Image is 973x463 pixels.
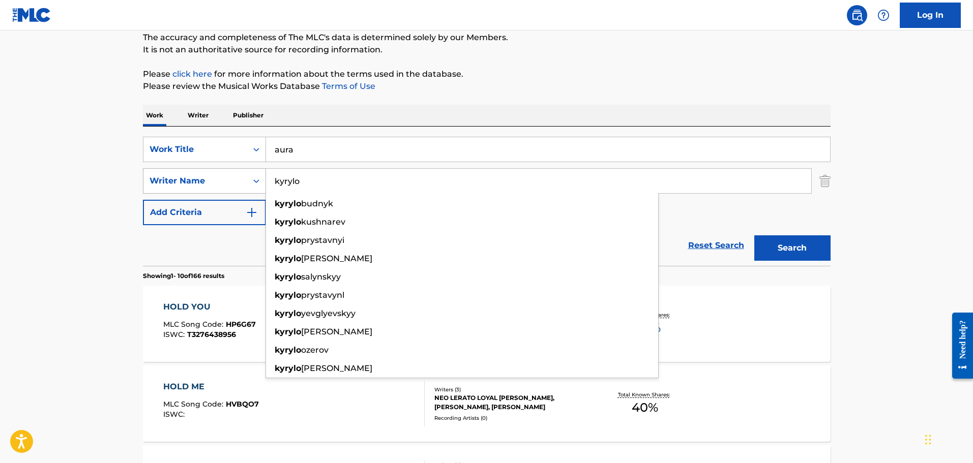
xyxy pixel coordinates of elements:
img: Delete Criterion [819,168,831,194]
strong: kyrylo [275,363,301,373]
div: Work Title [150,143,241,156]
strong: kyrylo [275,199,301,208]
div: HOLD ME [163,381,259,393]
p: Publisher [230,105,267,126]
strong: kyrylo [275,308,301,318]
iframe: Chat Widget [922,414,973,463]
strong: kyrylo [275,235,301,245]
a: HOLD MEMLC Song Code:HVBQO7ISWC:Writers (3)NEO LERATO LOYAL [PERSON_NAME], [PERSON_NAME], [PERSON... [143,365,831,442]
div: NEO LERATO LOYAL [PERSON_NAME], [PERSON_NAME], [PERSON_NAME] [434,393,588,412]
p: The accuracy and completeness of The MLC's data is determined solely by our Members. [143,32,831,44]
p: Total Known Shares: [618,391,672,398]
strong: kyrylo [275,290,301,300]
button: Search [754,235,831,261]
span: [PERSON_NAME] [301,363,372,373]
button: Add Criteria [143,200,266,225]
span: HVBQO7 [226,399,259,409]
div: Help [873,5,894,25]
a: Reset Search [683,234,749,257]
p: Please review the Musical Works Database [143,80,831,92]
a: Log In [900,3,961,28]
strong: kyrylo [275,254,301,263]
div: Writer Name [150,175,241,187]
strong: kyrylo [275,327,301,336]
a: HOLD YOUMLC Song Code:HP6G67ISWC:T3276438956Writers (1)[PERSON_NAME]Recording Artists (28)CRI, CR... [143,286,831,362]
iframe: Resource Center [945,304,973,386]
span: T3276438956 [187,330,236,339]
a: Public Search [847,5,867,25]
img: search [851,9,863,21]
strong: kyrylo [275,272,301,282]
p: Please for more information about the terms used in the database. [143,68,831,80]
div: Drag [925,424,931,455]
div: Recording Artists ( 0 ) [434,414,588,422]
span: kushnarev [301,217,345,227]
span: MLC Song Code : [163,320,226,329]
span: budnyk [301,199,333,208]
span: [PERSON_NAME] [301,254,372,263]
p: Writer [185,105,212,126]
p: It is not an authoritative source for recording information. [143,44,831,56]
strong: kyrylo [275,217,301,227]
span: ISWC : [163,410,187,419]
span: ozerov [301,345,329,355]
span: prystavnyi [301,235,344,245]
a: click here [172,69,212,79]
div: Writers ( 3 ) [434,386,588,393]
span: [PERSON_NAME] [301,327,372,336]
img: help [877,9,890,21]
span: HP6G67 [226,320,256,329]
img: 9d2ae6d4665cec9f34b9.svg [246,206,258,219]
span: 40 % [632,398,658,417]
strong: kyrylo [275,345,301,355]
span: prystavynl [301,290,344,300]
form: Search Form [143,137,831,266]
p: Work [143,105,166,126]
span: salynskyy [301,272,341,282]
span: MLC Song Code : [163,399,226,409]
div: HOLD YOU [163,301,256,313]
span: yevglyevskyy [301,308,356,318]
p: Showing 1 - 10 of 166 results [143,271,224,281]
span: ISWC : [163,330,187,339]
a: Terms of Use [320,81,375,91]
img: MLC Logo [12,8,51,22]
